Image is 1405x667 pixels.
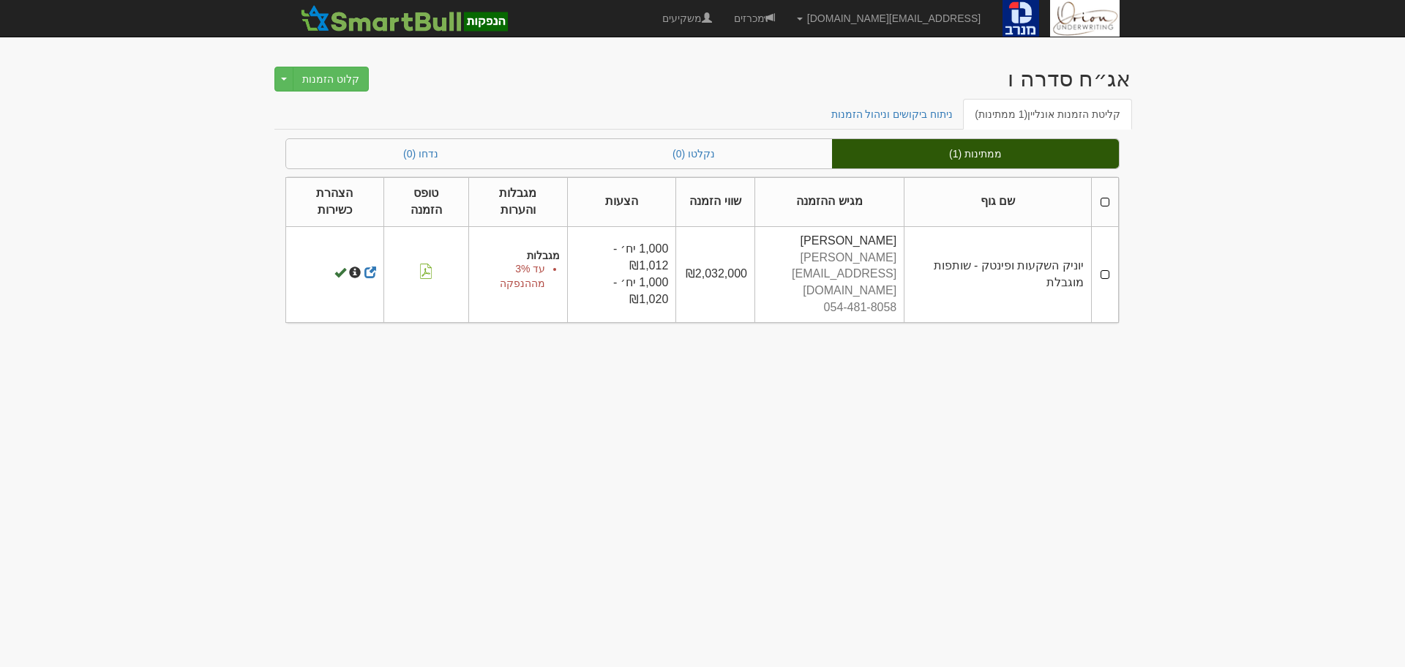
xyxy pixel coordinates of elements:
th: טופס הזמנה [383,178,468,227]
a: נדחו (0) [286,139,555,168]
th: הצעות [568,178,676,227]
div: קבוצת מנרב בע"מ - אג״ח (סדרה ו) - הנפקה לציבור [1008,67,1131,91]
li: עד 3% מההנפקה [476,261,546,291]
a: נקלטו (0) [555,139,832,168]
td: יוניק השקעות ופינטק - שותפות מוגבלת [904,226,1092,322]
th: מגיש ההזמנה [754,178,904,227]
span: (1 ממתינות) [975,108,1027,120]
img: SmartBull Logo [296,4,512,33]
th: שווי הזמנה [676,178,755,227]
img: pdf-file-icon.png [419,264,433,279]
div: [PERSON_NAME] [763,233,896,250]
a: ממתינות (1) [832,139,1119,168]
td: ₪2,032,000 [676,226,755,322]
th: מגבלות והערות [468,178,568,227]
th: שם גוף [904,178,1092,227]
span: 1,000 יח׳ - ₪1,020 [613,276,668,305]
th: הצהרת כשירות [286,178,384,227]
div: [PERSON_NAME][EMAIL_ADDRESS][DOMAIN_NAME] [763,250,896,300]
div: 054-481-8058 [763,299,896,316]
h5: מגבלות [476,250,561,261]
span: 1,000 יח׳ - ₪1,012 [613,242,668,272]
a: קליטת הזמנות אונליין(1 ממתינות) [963,99,1132,130]
button: קלוט הזמנות [293,67,369,92]
a: ניתוח ביקושים וניהול הזמנות [820,99,965,130]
